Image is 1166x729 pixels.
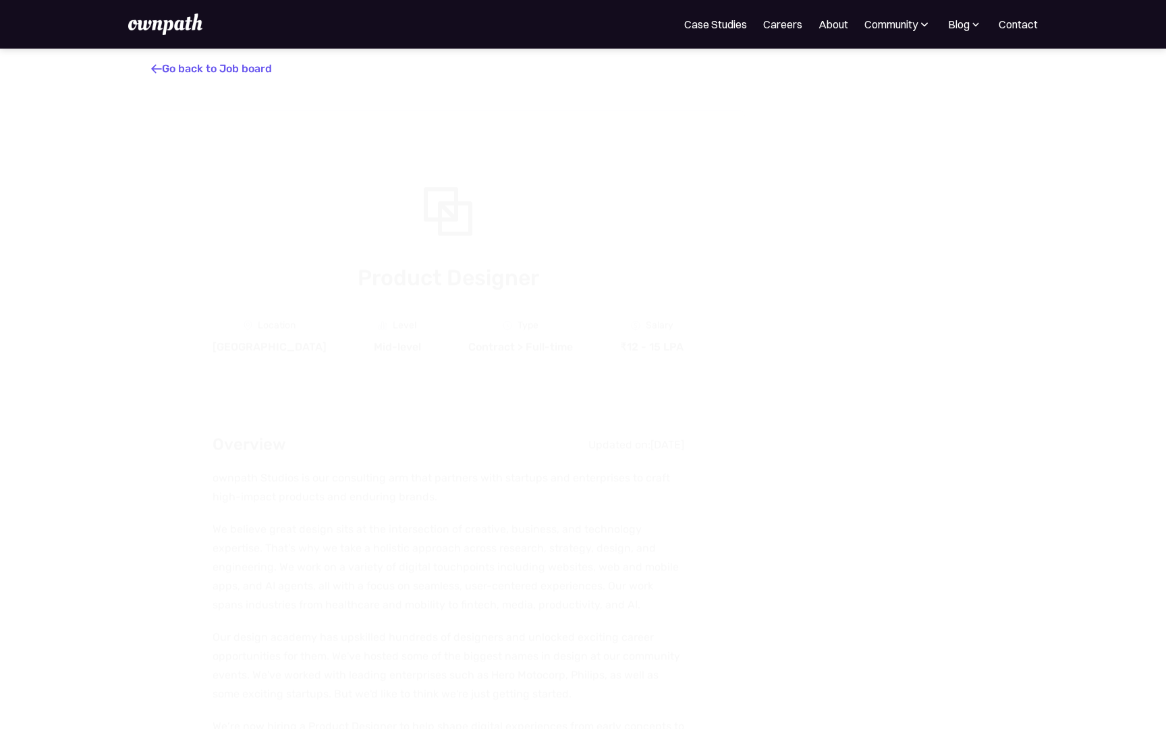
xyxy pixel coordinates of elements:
[864,16,918,32] div: Community
[948,16,970,32] div: Blog
[864,16,931,32] div: Community
[947,16,982,32] div: Blog
[213,262,684,293] h1: Product Designer
[244,320,252,331] img: Location Icon - Job Board X Webflow Template
[818,16,848,32] a: About
[650,438,684,452] div: [DATE]
[763,16,802,32] a: Careers
[151,62,162,76] span: 
[213,468,684,506] p: ownpath Studios is our consulting arm that partners with startups and enterprises to craft high-i...
[684,16,747,32] a: Case Studies
[151,62,272,75] a: Go back to Job board
[999,16,1038,32] a: Contact
[213,340,327,354] div: [GEOGRAPHIC_DATA]
[378,321,387,330] img: Graph Icon - Job Board X Webflow Template
[503,321,512,330] img: Clock Icon - Job Board X Webflow Template
[620,340,684,354] div: ₹12 - 15 LPA
[258,320,296,331] div: Location
[631,321,640,330] img: Money Icon - Job Board X Webflow Template
[518,320,538,331] div: Type
[213,628,684,703] p: Our design academy has upskilled hundreds of designers and unlocked exciting career opportunities...
[588,438,650,452] div: Updated on:
[646,320,673,331] div: Salary
[393,320,416,331] div: Level
[213,431,286,458] h2: Overview
[374,340,421,354] div: Mid-level
[468,340,573,354] div: Contract > Full-time
[213,520,684,614] p: We believe great design sits at the intersection of creative, business, and technology expertise....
